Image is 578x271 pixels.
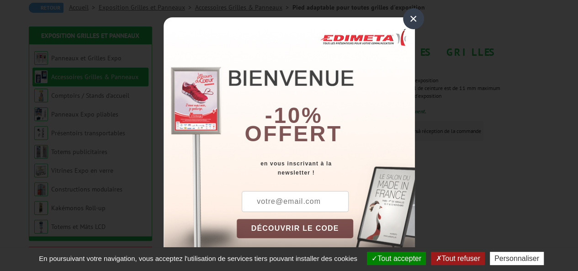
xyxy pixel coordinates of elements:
[490,252,544,265] button: Personnaliser (fenêtre modale)
[237,219,354,238] button: DÉCOUVRIR LE CODE
[431,252,484,265] button: Tout refuser
[367,252,426,265] button: Tout accepter
[237,159,415,177] div: en vous inscrivant à la newsletter !
[265,103,323,128] b: -10%
[403,8,424,29] div: ×
[244,122,342,146] font: offert
[242,191,349,212] input: votre@email.com
[34,255,362,262] span: En poursuivant votre navigation, vous acceptez l'utilisation de services tiers pouvant installer ...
